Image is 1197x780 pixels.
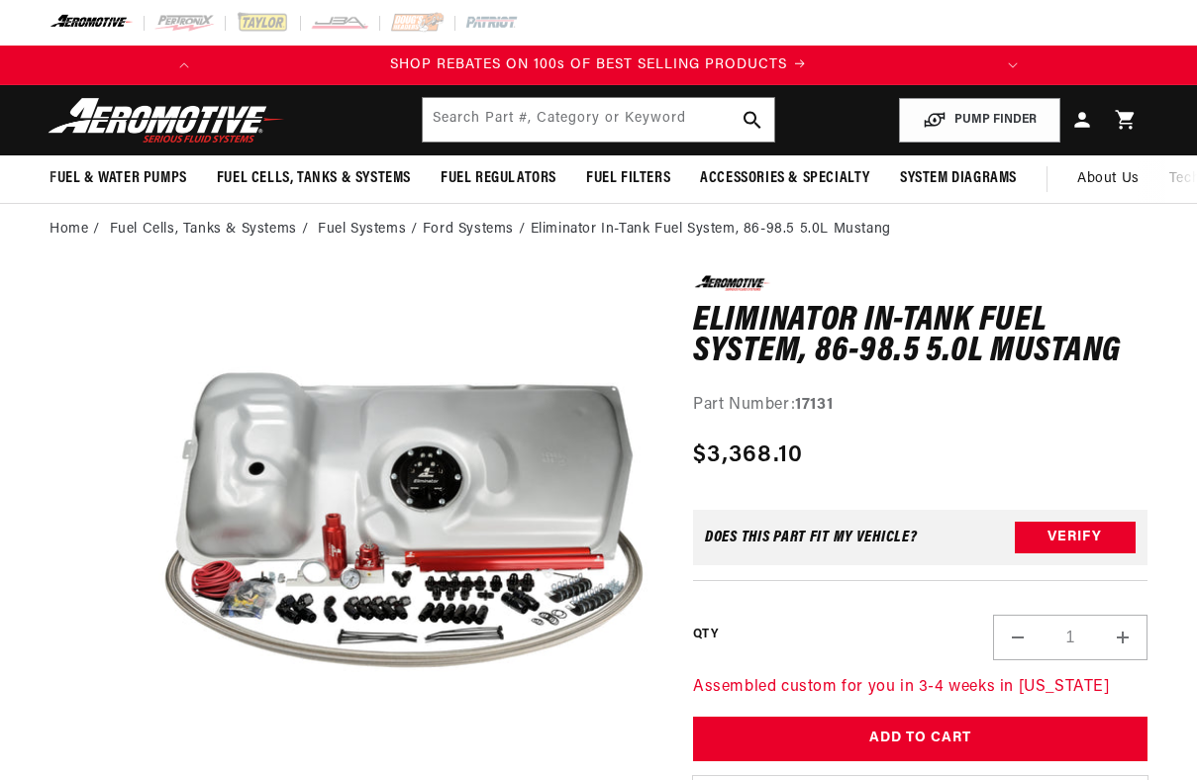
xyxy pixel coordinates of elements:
[693,393,1147,419] div: Part Number:
[204,54,993,76] div: Announcement
[390,57,787,72] span: SHOP REBATES ON 100s OF BEST SELLING PRODUCTS
[50,168,187,189] span: Fuel & Water Pumps
[693,627,718,643] label: QTY
[423,219,531,241] li: Ford Systems
[900,168,1017,189] span: System Diagrams
[731,98,774,142] button: search button
[204,54,993,76] a: SHOP REBATES ON 100s OF BEST SELLING PRODUCTS
[110,219,314,241] li: Fuel Cells, Tanks & Systems
[586,168,670,189] span: Fuel Filters
[164,46,204,85] button: Translation missing: en.sections.announcements.previous_announcement
[531,219,891,241] li: Eliminator In-Tank Fuel System, 86-98.5 5.0L Mustang
[693,675,1147,701] p: Assembled custom for you in 3-4 weeks in [US_STATE]
[35,155,202,202] summary: Fuel & Water Pumps
[693,306,1147,368] h1: Eliminator In-Tank Fuel System, 86-98.5 5.0L Mustang
[693,717,1147,761] button: Add to Cart
[899,98,1060,143] button: PUMP FINDER
[441,168,556,189] span: Fuel Regulators
[705,530,918,545] div: Does This part fit My vehicle?
[1077,171,1140,186] span: About Us
[1062,155,1154,203] a: About Us
[423,98,773,142] input: Search by Part Number, Category or Keyword
[700,168,870,189] span: Accessories & Specialty
[685,155,885,202] summary: Accessories & Specialty
[693,438,804,473] span: $3,368.10
[571,155,685,202] summary: Fuel Filters
[426,155,571,202] summary: Fuel Regulators
[885,155,1032,202] summary: System Diagrams
[50,219,1147,241] nav: breadcrumbs
[50,219,88,241] a: Home
[43,97,290,144] img: Aeromotive
[217,168,411,189] span: Fuel Cells, Tanks & Systems
[318,219,406,241] a: Fuel Systems
[204,54,993,76] div: 1 of 2
[1015,522,1136,553] button: Verify
[795,397,833,413] strong: 17131
[202,155,426,202] summary: Fuel Cells, Tanks & Systems
[993,46,1033,85] button: Translation missing: en.sections.announcements.next_announcement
